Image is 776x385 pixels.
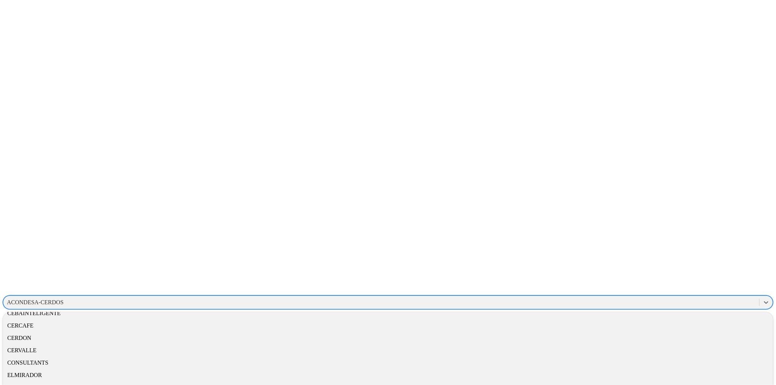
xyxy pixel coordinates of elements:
div: CERVALLE [3,344,773,357]
div: ACONDESA-CERDOS [7,299,64,306]
div: ELMIRADOR [3,369,773,381]
div: CEBAINTELIGENTE [3,307,773,319]
div: CERCAFE [3,319,773,332]
div: CONSULTANTS [3,357,773,369]
div: CERDON [3,332,773,344]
